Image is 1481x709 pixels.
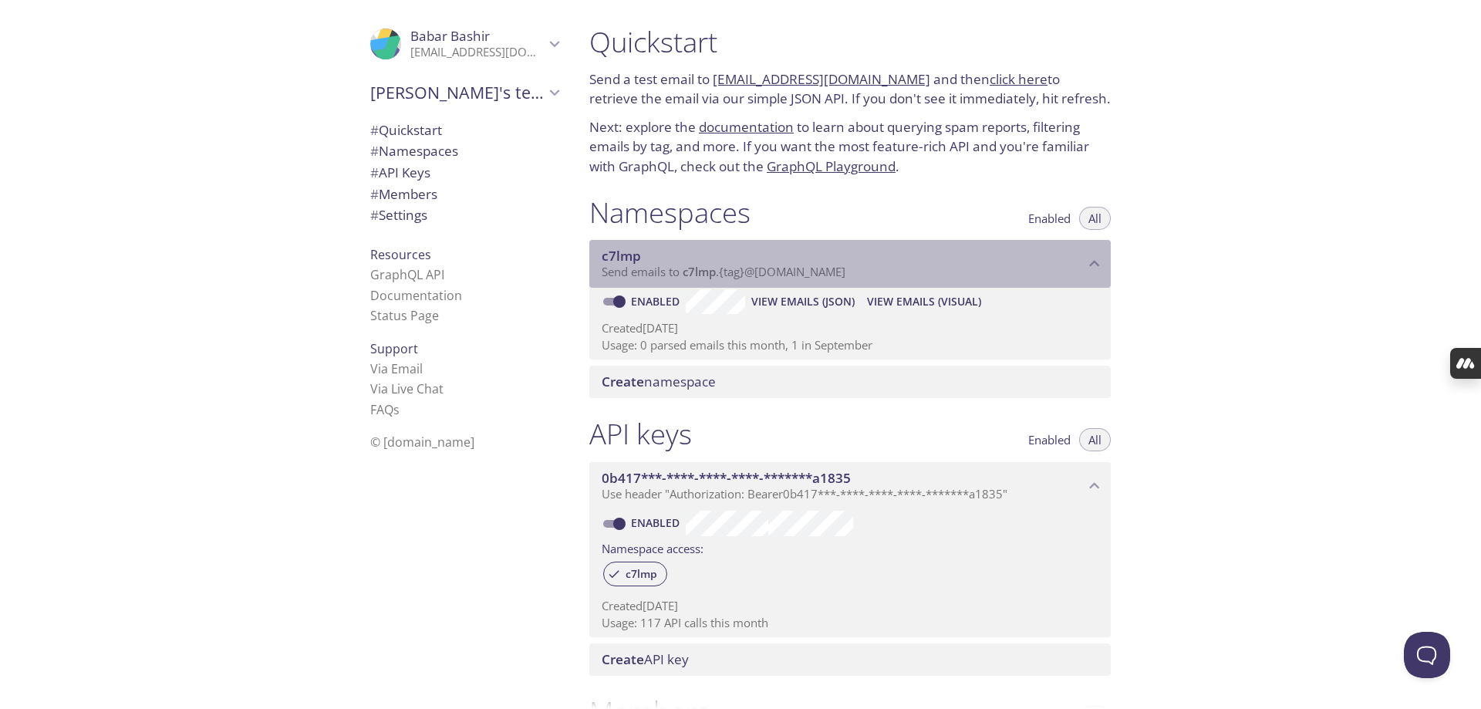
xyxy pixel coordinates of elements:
[767,157,896,175] a: GraphQL Playground
[370,434,474,451] span: © [DOMAIN_NAME]
[393,401,400,418] span: s
[370,121,442,139] span: Quickstart
[1019,207,1080,230] button: Enabled
[589,240,1111,288] div: c7lmp namespace
[602,373,644,390] span: Create
[370,246,431,263] span: Resources
[370,340,418,357] span: Support
[370,266,444,283] a: GraphQL API
[629,515,686,530] a: Enabled
[1404,632,1450,678] iframe: Help Scout Beacon - Open
[370,164,430,181] span: API Keys
[410,27,490,45] span: Babar Bashir
[589,117,1111,177] p: Next: explore the to learn about querying spam reports, filtering emails by tag, and more. If you...
[358,140,571,162] div: Namespaces
[1019,428,1080,451] button: Enabled
[602,264,845,279] span: Send emails to . {tag} @[DOMAIN_NAME]
[370,206,379,224] span: #
[602,337,1098,353] p: Usage: 0 parsed emails this month, 1 in September
[589,25,1111,59] h1: Quickstart
[699,118,794,136] a: documentation
[358,73,571,113] div: Wajeeh's team
[603,562,667,586] div: c7lmp
[589,69,1111,109] p: Send a test email to and then to retrieve the email via our simple JSON API. If you don't see it ...
[410,45,545,60] p: [EMAIL_ADDRESS][DOMAIN_NAME]
[370,307,439,324] a: Status Page
[370,82,545,103] span: [PERSON_NAME]'s team
[370,164,379,181] span: #
[602,536,703,559] label: Namespace access:
[751,292,855,311] span: View Emails (JSON)
[589,643,1111,676] div: Create API Key
[370,360,423,377] a: Via Email
[370,401,400,418] a: FAQ
[370,185,437,203] span: Members
[629,294,686,309] a: Enabled
[602,650,689,668] span: API key
[602,650,644,668] span: Create
[867,292,981,311] span: View Emails (Visual)
[358,162,571,184] div: API Keys
[602,320,1098,336] p: Created [DATE]
[1079,428,1111,451] button: All
[358,204,571,226] div: Team Settings
[745,289,861,314] button: View Emails (JSON)
[602,615,1098,631] p: Usage: 117 API calls this month
[358,19,571,69] div: Babar Bashir
[713,70,930,88] a: [EMAIL_ADDRESS][DOMAIN_NAME]
[589,366,1111,398] div: Create namespace
[370,121,379,139] span: #
[602,598,1098,614] p: Created [DATE]
[1079,207,1111,230] button: All
[370,287,462,304] a: Documentation
[861,289,987,314] button: View Emails (Visual)
[358,120,571,141] div: Quickstart
[370,142,458,160] span: Namespaces
[602,247,641,265] span: c7lmp
[370,380,444,397] a: Via Live Chat
[358,184,571,205] div: Members
[589,195,751,230] h1: Namespaces
[370,206,427,224] span: Settings
[683,264,716,279] span: c7lmp
[370,142,379,160] span: #
[370,185,379,203] span: #
[990,70,1047,88] a: click here
[616,567,666,581] span: c7lmp
[602,373,716,390] span: namespace
[589,417,692,451] h1: API keys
